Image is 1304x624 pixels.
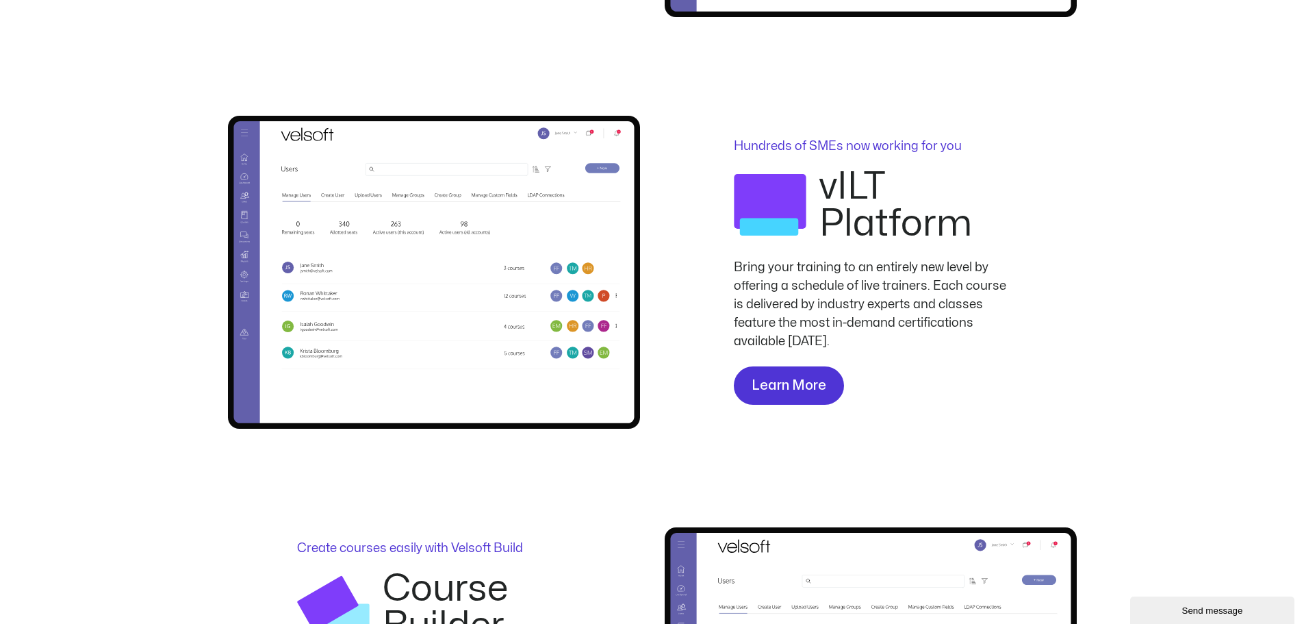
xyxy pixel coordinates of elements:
[297,542,571,555] p: Create courses easily with Velsoft Build
[734,366,844,405] a: Learn More
[228,116,640,429] img: Screenshot of Velsoft's learning management system
[819,169,1007,242] h2: vILT Platform
[734,258,1008,351] p: Bring your training to an entirely new level by offering a schedule of live trainers. Each course...
[1130,594,1297,624] iframe: chat widget
[734,140,1008,153] p: Hundreds of SMEs now working for you
[752,375,826,397] span: Learn More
